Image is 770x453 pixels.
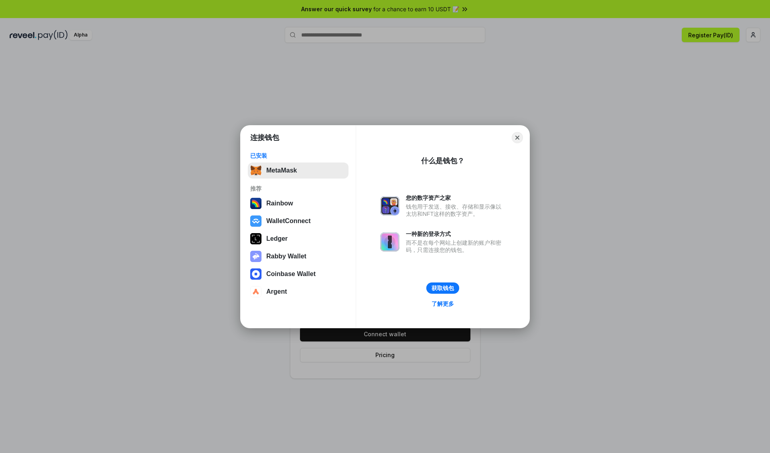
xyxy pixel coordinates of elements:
[432,300,454,307] div: 了解更多
[380,232,399,252] img: svg+xml,%3Csvg%20xmlns%3D%22http%3A%2F%2Fwww.w3.org%2F2000%2Fsvg%22%20fill%3D%22none%22%20viewBox...
[248,213,349,229] button: WalletConnect
[406,203,505,217] div: 钱包用于发送、接收、存储和显示像以太坊和NFT这样的数字资产。
[266,235,288,242] div: Ledger
[250,215,261,227] img: svg+xml,%3Csvg%20width%3D%2228%22%20height%3D%2228%22%20viewBox%3D%220%200%2028%2028%22%20fill%3D...
[250,152,346,159] div: 已安装
[248,195,349,211] button: Rainbow
[248,266,349,282] button: Coinbase Wallet
[250,185,346,192] div: 推荐
[250,268,261,280] img: svg+xml,%3Csvg%20width%3D%2228%22%20height%3D%2228%22%20viewBox%3D%220%200%2028%2028%22%20fill%3D...
[266,200,293,207] div: Rainbow
[248,284,349,300] button: Argent
[421,156,464,166] div: 什么是钱包？
[248,248,349,264] button: Rabby Wallet
[250,133,279,142] h1: 连接钱包
[250,233,261,244] img: svg+xml,%3Csvg%20xmlns%3D%22http%3A%2F%2Fwww.w3.org%2F2000%2Fsvg%22%20width%3D%2228%22%20height%3...
[426,282,459,294] button: 获取钱包
[250,165,261,176] img: svg+xml,%3Csvg%20fill%3D%22none%22%20height%3D%2233%22%20viewBox%3D%220%200%2035%2033%22%20width%...
[266,217,311,225] div: WalletConnect
[406,230,505,238] div: 一种新的登录方式
[427,299,459,309] a: 了解更多
[250,251,261,262] img: svg+xml,%3Csvg%20xmlns%3D%22http%3A%2F%2Fwww.w3.org%2F2000%2Fsvg%22%20fill%3D%22none%22%20viewBox...
[248,163,349,179] button: MetaMask
[512,132,523,143] button: Close
[406,239,505,254] div: 而不是在每个网站上创建新的账户和密码，只需连接您的钱包。
[250,198,261,209] img: svg+xml,%3Csvg%20width%3D%22120%22%20height%3D%22120%22%20viewBox%3D%220%200%20120%20120%22%20fil...
[266,253,306,260] div: Rabby Wallet
[248,231,349,247] button: Ledger
[266,270,316,278] div: Coinbase Wallet
[406,194,505,201] div: 您的数字资产之家
[266,167,297,174] div: MetaMask
[432,284,454,292] div: 获取钱包
[266,288,287,295] div: Argent
[380,196,399,215] img: svg+xml,%3Csvg%20xmlns%3D%22http%3A%2F%2Fwww.w3.org%2F2000%2Fsvg%22%20fill%3D%22none%22%20viewBox...
[250,286,261,297] img: svg+xml,%3Csvg%20width%3D%2228%22%20height%3D%2228%22%20viewBox%3D%220%200%2028%2028%22%20fill%3D...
